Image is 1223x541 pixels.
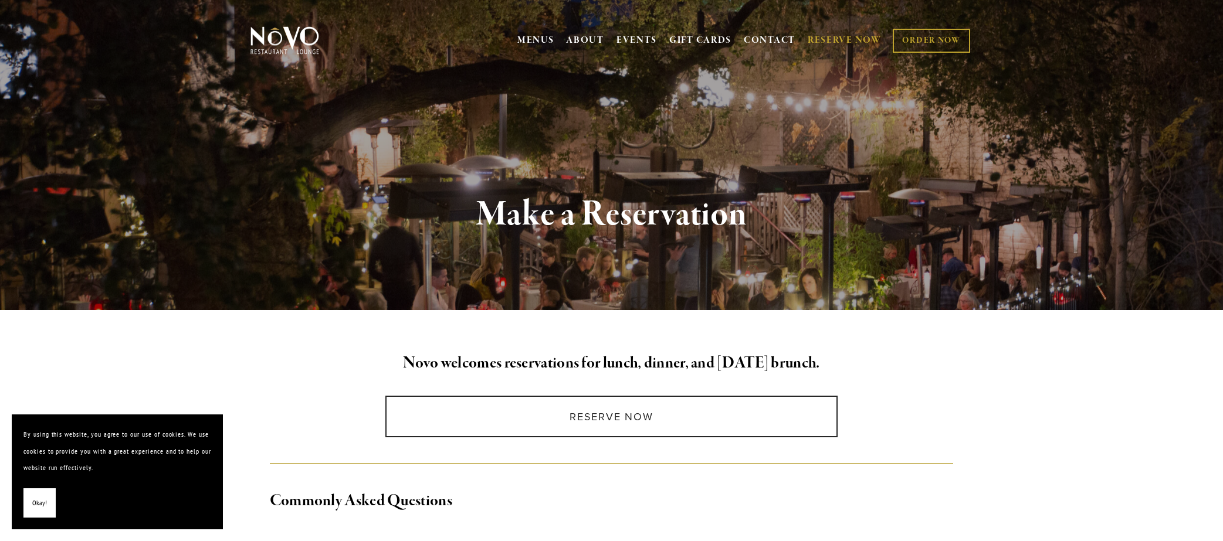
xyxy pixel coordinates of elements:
[893,29,970,53] a: ORDER NOW
[23,426,211,477] p: By using this website, you agree to our use of cookies. We use cookies to provide you with a grea...
[23,488,56,518] button: Okay!
[616,35,657,46] a: EVENTS
[808,29,882,52] a: RESERVE NOW
[476,192,747,237] strong: Make a Reservation
[32,495,47,512] span: Okay!
[566,35,604,46] a: ABOUT
[270,351,954,376] h2: Novo welcomes reservations for lunch, dinner, and [DATE] brunch.
[270,489,954,513] h2: Commonly Asked Questions
[669,29,731,52] a: GIFT CARDS
[744,29,795,52] a: CONTACT
[517,35,554,46] a: MENUS
[385,396,838,437] a: Reserve Now
[248,26,321,55] img: Novo Restaurant &amp; Lounge
[12,414,223,529] section: Cookie banner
